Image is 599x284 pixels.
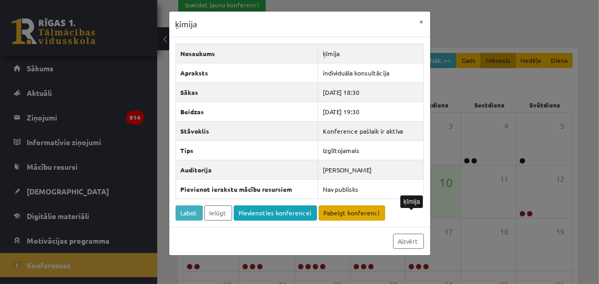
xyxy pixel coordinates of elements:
[176,160,318,179] th: Auditorija
[176,179,318,199] th: Pievienot ierakstu mācību resursiem
[176,43,318,63] th: Nosaukums
[176,102,318,121] th: Beidzas
[318,121,423,140] td: Konference pašlaik ir aktīva
[318,140,423,160] td: Izglītojamais
[318,102,423,121] td: [DATE] 19:30
[204,205,232,221] a: Ielūgt
[176,18,198,30] h3: ķīmija
[176,121,318,140] th: Stāvoklis
[176,205,203,221] a: Labot
[319,205,385,221] a: Pabeigt konferenci
[318,43,423,63] td: ķīmija
[234,205,317,221] a: Pievienoties konferencei
[176,140,318,160] th: Tips
[318,82,423,102] td: [DATE] 18:30
[318,63,423,82] td: individuāla konsultācija
[176,82,318,102] th: Sākas
[400,195,423,208] div: ķīmija
[176,63,318,82] th: Apraksts
[318,160,423,179] td: [PERSON_NAME]
[393,234,424,249] a: Aizvērt
[318,179,423,199] td: Nav publisks
[413,12,430,31] button: ×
